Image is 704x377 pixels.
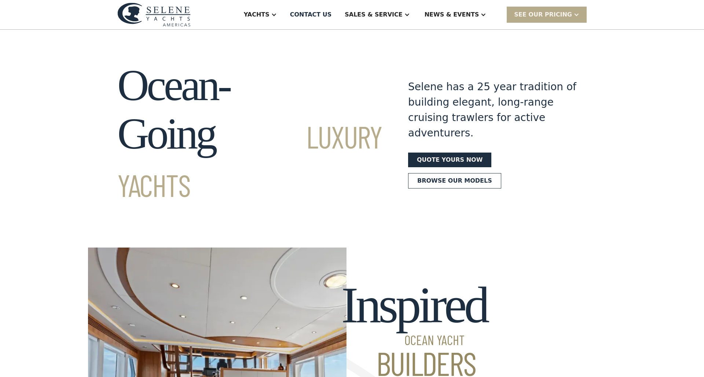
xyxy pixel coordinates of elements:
div: SEE Our Pricing [507,7,587,22]
div: News & EVENTS [425,10,479,19]
h1: Ocean-Going [117,61,382,206]
a: Quote yours now [408,153,491,167]
a: Browse our models [408,173,501,188]
img: logo [117,3,191,26]
div: Yachts [244,10,269,19]
span: Ocean Yacht [341,333,487,347]
div: Selene has a 25 year tradition of building elegant, long-range cruising trawlers for active adven... [408,79,577,141]
div: SEE Our Pricing [514,10,572,19]
div: Contact US [290,10,332,19]
div: Sales & Service [345,10,402,19]
span: Luxury Yachts [117,118,382,203]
